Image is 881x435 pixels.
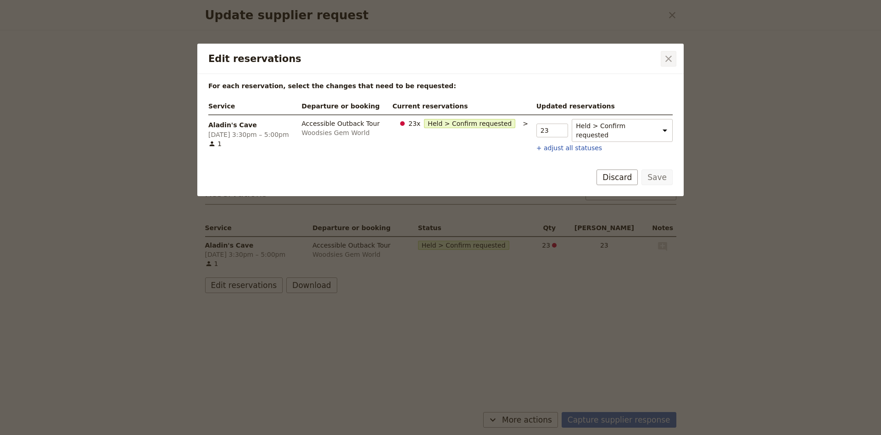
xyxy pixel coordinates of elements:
[208,98,298,115] th: Service
[536,143,602,153] button: + adjust all statuses
[301,128,385,137] div: Woodsies Gem World
[389,98,519,115] th: Current reservations
[523,119,529,128] div: >
[298,98,389,115] th: Departure or booking
[597,169,638,185] button: Discard
[208,52,659,66] h2: Edit reservations
[536,124,569,137] input: —
[208,81,456,90] p: For each reservation, select the changes that need to be requested:
[533,98,673,115] th: Updated reservations
[208,139,294,148] span: 1
[661,51,676,67] button: Close dialog
[301,119,385,128] div: Accessible Outback Tour
[208,130,294,139] span: [DATE] 3:30pm – 5:00pm
[208,121,257,129] span: Aladin's Cave
[424,119,515,128] span: Held > Confirm requested
[641,169,673,185] button: Save
[408,119,420,128] span: 23 x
